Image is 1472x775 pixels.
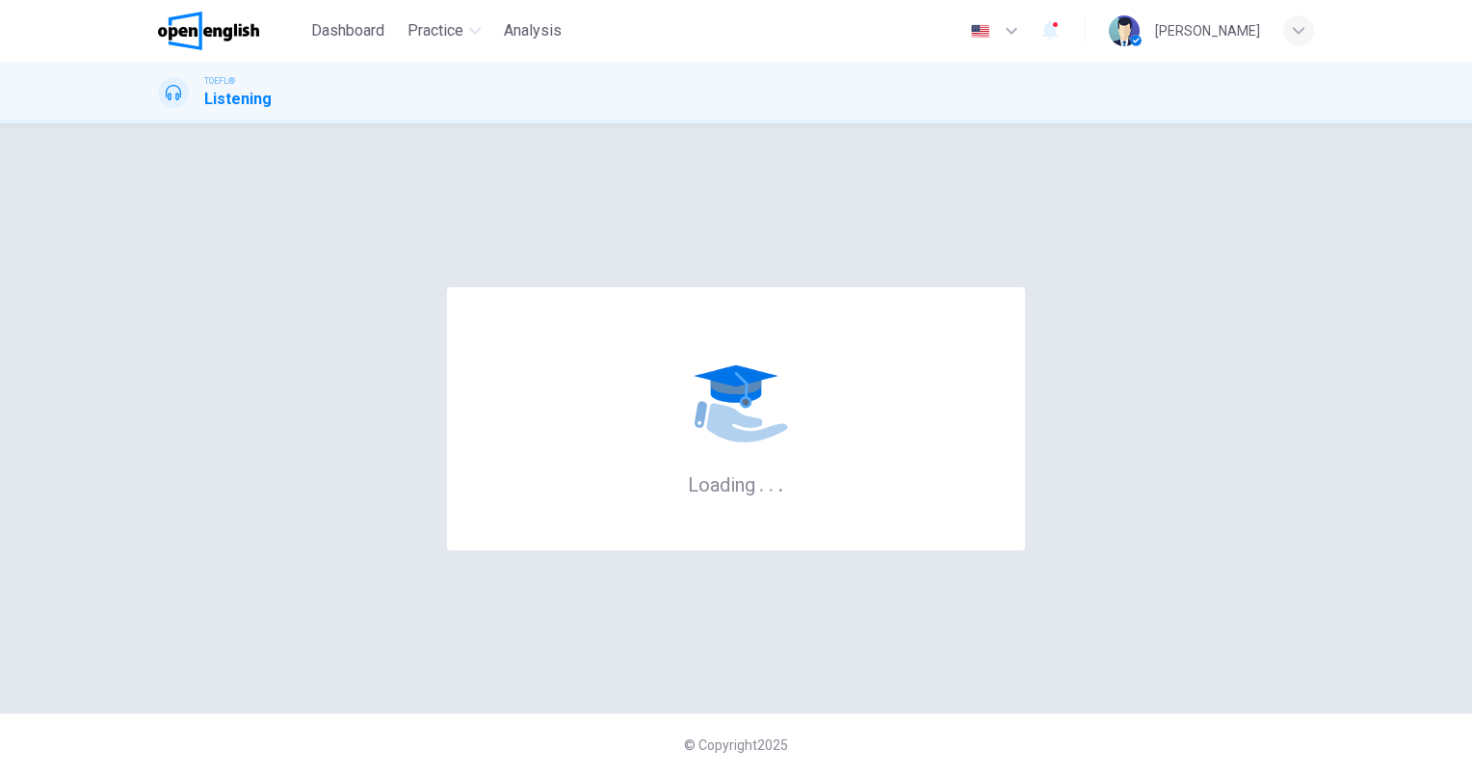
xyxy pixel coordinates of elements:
button: Dashboard [303,13,392,48]
button: Analysis [496,13,569,48]
h6: Loading [688,471,784,496]
span: Dashboard [311,19,384,42]
div: [PERSON_NAME] [1155,19,1260,42]
h1: Listening [204,88,272,111]
img: Profile picture [1109,15,1140,46]
a: OpenEnglish logo [158,12,303,50]
span: TOEFL® [204,74,235,88]
h6: . [758,467,765,498]
img: OpenEnglish logo [158,12,259,50]
h6: . [777,467,784,498]
span: Analysis [504,19,562,42]
button: Practice [400,13,488,48]
h6: . [768,467,775,498]
span: © Copyright 2025 [684,737,788,753]
span: Practice [407,19,463,42]
img: en [968,24,992,39]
